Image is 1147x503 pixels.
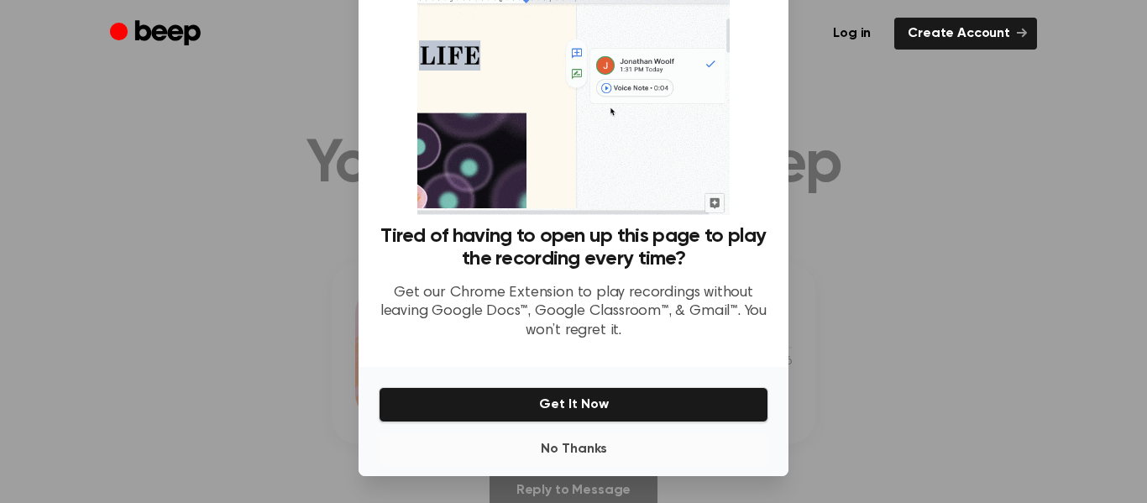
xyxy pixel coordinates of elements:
[820,18,884,50] a: Log in
[379,387,768,422] button: Get It Now
[379,432,768,466] button: No Thanks
[110,18,205,50] a: Beep
[894,18,1037,50] a: Create Account
[379,225,768,270] h3: Tired of having to open up this page to play the recording every time?
[379,284,768,341] p: Get our Chrome Extension to play recordings without leaving Google Docs™, Google Classroom™, & Gm...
